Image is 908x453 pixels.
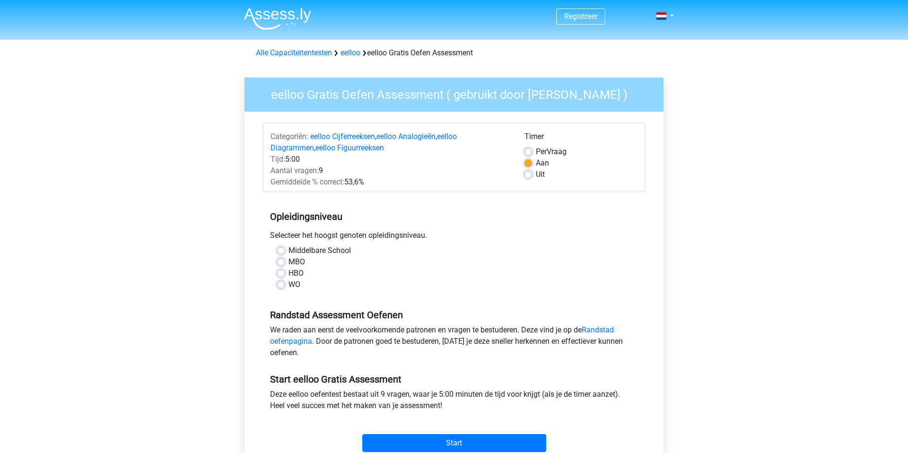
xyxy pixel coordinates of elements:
div: 5:00 [263,154,517,165]
a: Alle Capaciteitentesten [256,48,332,57]
a: Registreer [564,12,597,21]
a: eelloo Cijferreeksen [310,132,375,141]
h5: Randstad Assessment Oefenen [270,309,638,321]
span: Per [536,147,547,156]
div: Deze eelloo oefentest bestaat uit 9 vragen, waar je 5:00 minuten de tijd voor krijgt (als je de t... [263,389,645,415]
div: , , , [263,131,517,154]
img: Assessly [244,8,311,30]
label: Uit [536,169,545,180]
div: 9 [263,165,517,176]
div: We raden aan eerst de veelvoorkomende patronen en vragen te bestuderen. Deze vind je op de . Door... [263,324,645,362]
div: 53,6% [263,176,517,188]
label: Aan [536,157,549,169]
div: Selecteer het hoogst genoten opleidingsniveau. [263,230,645,245]
h3: eelloo Gratis Oefen Assessment ( gebruikt door [PERSON_NAME] ) [260,84,656,102]
input: Start [362,434,546,452]
h5: Start eelloo Gratis Assessment [270,374,638,385]
span: Aantal vragen: [271,166,319,175]
h5: Opleidingsniveau [270,207,638,226]
label: MBO [288,256,305,268]
span: Gemiddelde % correct: [271,177,344,186]
label: WO [288,279,300,290]
a: eelloo Analogieën [376,132,436,141]
label: HBO [288,268,304,279]
a: eelloo Figuurreeksen [315,143,384,152]
label: Vraag [536,146,567,157]
div: eelloo Gratis Oefen Assessment [252,47,656,59]
a: eelloo [340,48,360,57]
span: Tijd: [271,155,285,164]
label: Middelbare School [288,245,351,256]
span: Categoriën: [271,132,308,141]
div: Timer [524,131,637,146]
